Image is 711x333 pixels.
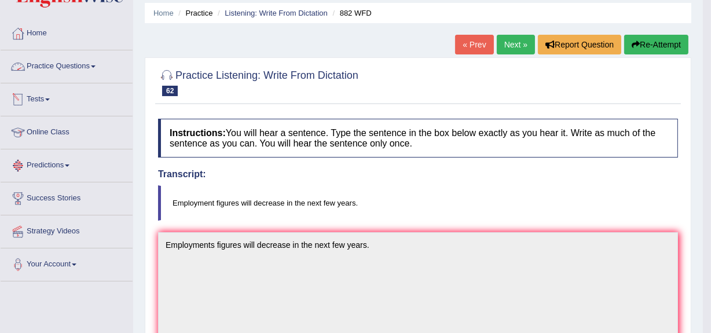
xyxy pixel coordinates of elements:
[538,35,621,54] button: Report Question
[1,83,133,112] a: Tests
[162,86,178,96] span: 62
[1,116,133,145] a: Online Class
[170,128,226,138] b: Instructions:
[1,215,133,244] a: Strategy Videos
[1,50,133,79] a: Practice Questions
[1,149,133,178] a: Predictions
[624,35,688,54] button: Re-Attempt
[225,9,328,17] a: Listening: Write From Dictation
[158,185,678,221] blockquote: Employment figures will decrease in the next few years.
[175,8,212,19] li: Practice
[158,119,678,158] h4: You will hear a sentence. Type the sentence in the box below exactly as you hear it. Write as muc...
[158,169,678,180] h4: Transcript:
[455,35,493,54] a: « Prev
[1,182,133,211] a: Success Stories
[330,8,372,19] li: 882 WFD
[153,9,174,17] a: Home
[1,248,133,277] a: Your Account
[158,67,358,96] h2: Practice Listening: Write From Dictation
[1,17,133,46] a: Home
[497,35,535,54] a: Next »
